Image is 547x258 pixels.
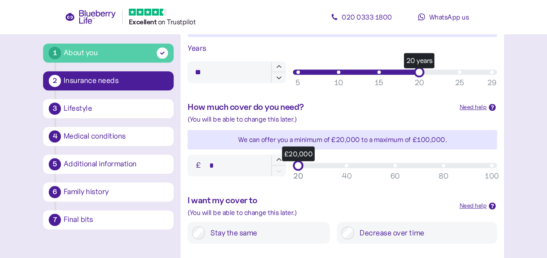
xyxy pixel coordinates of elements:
[342,170,352,182] div: 40
[64,47,98,59] div: About you
[460,201,487,211] div: Need help
[487,77,497,89] div: 29
[390,170,400,182] div: 60
[64,160,168,168] div: Additional information
[354,226,493,239] label: Decrease over time
[205,226,326,239] label: Stay the same
[64,132,168,140] div: Medical conditions
[188,42,497,54] div: Years
[43,127,174,146] button: 4Medical conditions
[188,100,453,114] div: How much cover do you need?
[49,186,61,198] div: 6
[334,77,343,89] div: 10
[64,105,168,112] div: Lifestyle
[375,77,383,89] div: 15
[414,77,424,89] div: 20
[49,158,61,170] div: 5
[64,216,168,224] div: Final bits
[49,47,61,59] div: 1
[43,182,174,202] button: 6Family history
[439,170,448,182] div: 80
[188,207,453,218] div: (You will be able to change this later.)
[188,134,497,145] div: We can offer you a minimum of £20,000 to a maximum of £ 100,000 .
[64,188,168,196] div: Family history
[43,43,174,63] button: 1About you
[342,13,392,21] span: 020 0333 1800
[188,194,453,207] div: I want my cover to
[43,155,174,174] button: 5Additional information
[158,17,196,26] span: on Trustpilot
[43,210,174,229] button: 7Final bits
[49,103,61,115] div: 3
[485,170,499,182] div: 100
[429,13,469,21] span: WhatsApp us
[129,18,158,26] span: Excellent ️
[322,8,401,26] a: 020 0333 1800
[460,103,487,112] div: Need help
[43,99,174,118] button: 3Lifestyle
[188,114,497,125] div: (You will be able to change this later.)
[64,77,168,85] div: Insurance needs
[49,214,61,226] div: 7
[293,170,303,182] div: 20
[404,8,483,26] a: WhatsApp us
[49,130,61,142] div: 4
[43,71,174,90] button: 2Insurance needs
[49,75,61,87] div: 2
[295,77,301,89] div: 5
[455,77,464,89] div: 25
